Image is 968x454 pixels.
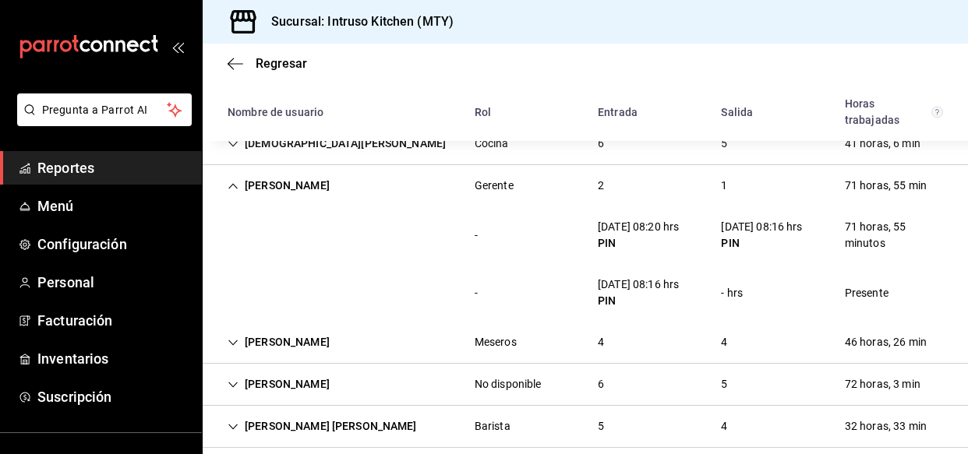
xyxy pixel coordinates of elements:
div: Cell [462,129,521,158]
div: Cell [832,279,901,308]
div: PIN [598,235,679,252]
svg: El total de horas trabajadas por usuario es el resultado de la suma redondeada del registro de ho... [931,106,943,118]
div: Cell [585,328,616,357]
div: PIN [598,293,679,309]
div: Cell [708,129,740,158]
div: HeadCell [215,98,462,127]
div: Cell [708,213,814,258]
span: Inventarios [37,348,189,369]
div: HeadCell [708,98,832,127]
span: Reportes [37,157,189,178]
button: open_drawer_menu [171,40,184,53]
div: PIN [721,235,802,252]
div: Row [203,322,968,364]
div: Cell [832,412,939,441]
div: Cell [215,287,240,299]
div: Cell [708,412,740,441]
span: Facturación [37,310,189,331]
div: Cell [585,412,616,441]
div: Cell [708,171,740,200]
div: Meseros [475,334,517,350]
span: Suscripción [37,386,189,407]
div: - [475,285,478,301]
div: Cell [462,279,490,308]
div: Barista [475,418,510,435]
div: Cell [585,171,616,200]
div: Cell [832,370,933,399]
div: Cell [462,328,529,357]
div: Cell [215,229,240,241]
div: [DATE] 08:16 hrs [598,276,679,293]
div: - [475,227,478,244]
span: Personal [37,272,189,293]
span: Configuración [37,234,189,255]
div: Cell [215,171,342,200]
div: Cell [832,213,956,258]
div: Row [203,264,968,322]
span: Menú [37,195,189,216]
div: Cocina [475,135,509,152]
h3: Sucursal: Intruso Kitchen (MTY) [259,12,454,31]
div: Cell [585,270,691,315]
div: Cell [708,328,740,357]
div: Cell [462,171,526,200]
div: [DATE] 08:16 hrs [721,219,802,235]
div: Cell [585,213,691,258]
div: Cell [708,279,755,308]
div: Cell [462,370,554,399]
div: Cell [462,221,490,250]
div: Cell [462,412,523,441]
div: Cell [215,412,429,441]
div: Cell [832,328,939,357]
div: Cell [215,328,342,357]
div: Row [203,206,968,264]
div: Cell [585,129,616,158]
div: Cell [832,129,933,158]
span: Pregunta a Parrot AI [42,102,168,118]
div: Cell [215,370,342,399]
div: Row [203,364,968,406]
div: Cell [585,370,616,399]
div: [DATE] 08:20 hrs [598,219,679,235]
div: No disponible [475,376,542,392]
div: HeadCell [585,98,708,127]
button: Pregunta a Parrot AI [17,93,192,126]
div: - hrs [721,285,743,301]
button: Regresar [228,56,307,71]
div: Gerente [475,178,514,194]
div: Head [203,83,968,141]
span: Regresar [256,56,307,71]
div: Cell [832,171,939,200]
div: Row [203,406,968,448]
div: Cell [215,129,458,158]
div: HeadCell [462,98,585,127]
div: Cell [708,370,740,399]
div: Row [203,123,968,165]
a: Pregunta a Parrot AI [11,113,192,129]
div: HeadCell [832,90,956,135]
div: Row [203,165,968,206]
